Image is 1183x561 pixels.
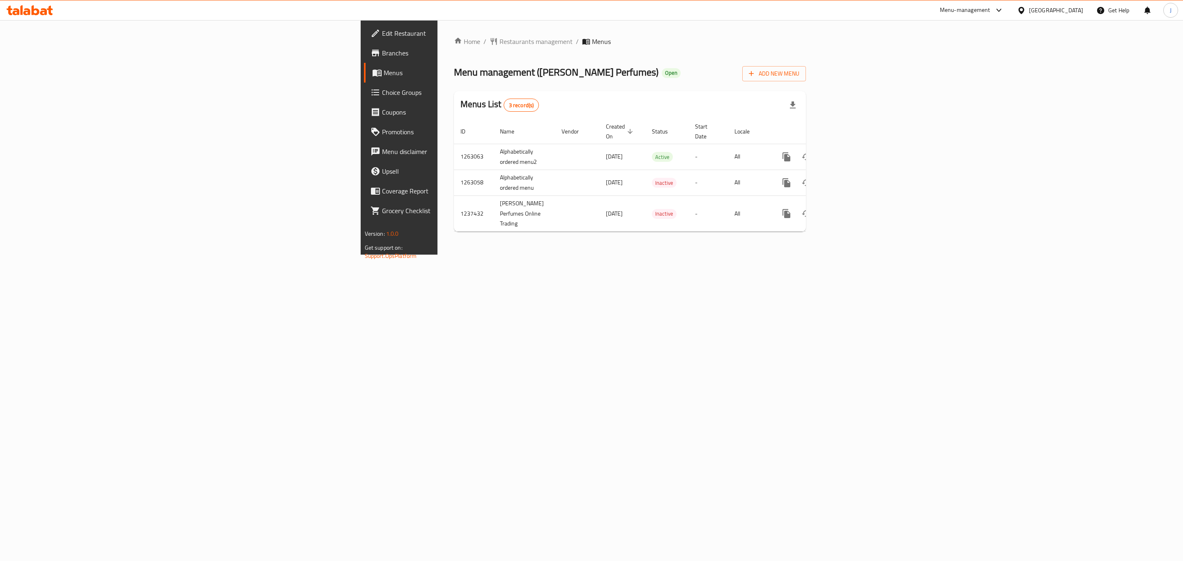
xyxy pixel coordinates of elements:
[592,37,611,46] span: Menus
[365,242,403,253] span: Get support on:
[562,126,589,136] span: Vendor
[652,209,677,218] span: Inactive
[770,119,862,144] th: Actions
[777,173,796,193] button: more
[382,186,552,196] span: Coverage Report
[460,126,476,136] span: ID
[662,69,681,76] span: Open
[652,178,677,188] span: Inactive
[382,48,552,58] span: Branches
[728,144,770,170] td: All
[504,101,539,109] span: 3 record(s)
[364,181,558,201] a: Coverage Report
[652,152,673,162] span: Active
[365,228,385,239] span: Version:
[576,37,579,46] li: /
[662,68,681,78] div: Open
[796,204,816,223] button: Change Status
[364,122,558,142] a: Promotions
[382,166,552,176] span: Upsell
[365,251,417,261] a: Support.OpsPlatform
[796,147,816,167] button: Change Status
[364,63,558,83] a: Menus
[606,122,635,141] span: Created On
[688,195,728,232] td: -
[749,69,799,79] span: Add New Menu
[606,208,623,219] span: [DATE]
[500,126,525,136] span: Name
[460,98,539,112] h2: Menus List
[688,170,728,195] td: -
[384,68,552,78] span: Menus
[454,119,862,232] table: enhanced table
[364,83,558,102] a: Choice Groups
[382,107,552,117] span: Coupons
[364,23,558,43] a: Edit Restaurant
[652,126,679,136] span: Status
[652,209,677,219] div: Inactive
[1029,6,1083,15] div: [GEOGRAPHIC_DATA]
[728,195,770,232] td: All
[382,28,552,38] span: Edit Restaurant
[382,147,552,156] span: Menu disclaimer
[606,151,623,162] span: [DATE]
[364,102,558,122] a: Coupons
[364,142,558,161] a: Menu disclaimer
[688,144,728,170] td: -
[606,177,623,188] span: [DATE]
[364,201,558,221] a: Grocery Checklist
[695,122,718,141] span: Start Date
[382,127,552,137] span: Promotions
[382,206,552,216] span: Grocery Checklist
[940,5,990,15] div: Menu-management
[777,147,796,167] button: more
[386,228,399,239] span: 1.0.0
[504,99,539,112] div: Total records count
[728,170,770,195] td: All
[734,126,760,136] span: Locale
[777,204,796,223] button: more
[454,37,806,46] nav: breadcrumb
[1170,6,1171,15] span: J
[382,87,552,97] span: Choice Groups
[796,173,816,193] button: Change Status
[364,43,558,63] a: Branches
[783,95,803,115] div: Export file
[364,161,558,181] a: Upsell
[742,66,806,81] button: Add New Menu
